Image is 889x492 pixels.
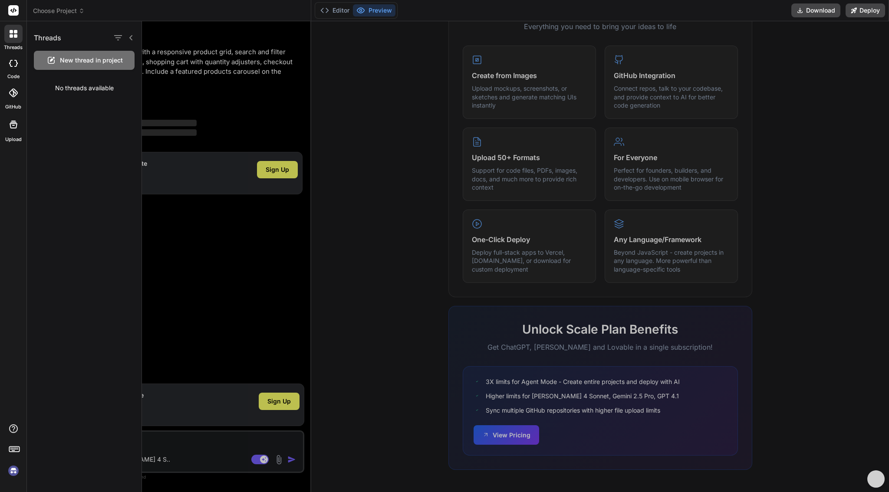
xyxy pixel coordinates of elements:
[34,33,61,43] h1: Threads
[60,56,123,65] span: New thread in project
[4,44,23,51] label: threads
[27,77,142,99] div: No threads available
[846,3,885,17] button: Deploy
[33,7,85,15] span: Choose Project
[5,136,22,143] label: Upload
[353,4,395,16] button: Preview
[791,3,840,17] button: Download
[317,4,353,16] button: Editor
[5,103,21,111] label: GitHub
[6,463,21,478] img: signin
[7,73,20,80] label: code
